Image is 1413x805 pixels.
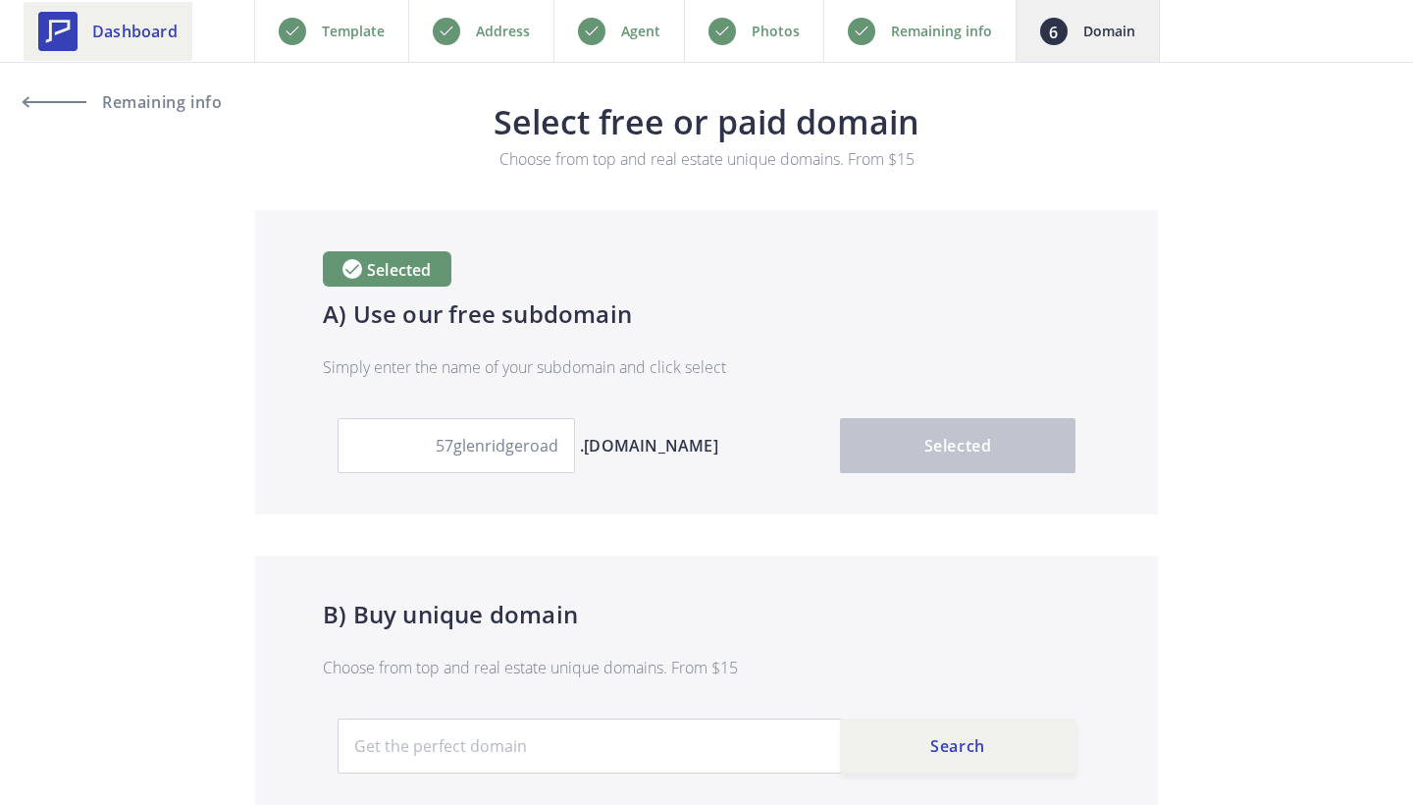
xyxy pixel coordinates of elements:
p: Simply enter the name of your subdomain and click select [323,355,1090,379]
span: Selected [362,260,432,278]
p: Domain [1083,20,1135,43]
span: Dashboard [92,20,178,43]
button: Selected [840,418,1075,473]
p: Agent [621,20,660,43]
p: Remaining info [891,20,992,43]
p: Address [476,20,530,43]
p: Choose from top and real estate unique domains. From $15 [323,656,1090,679]
h3: Select free or paid domain [35,104,1378,139]
h4: A) Use our free subdomain [323,296,1090,332]
p: Photos [752,20,800,43]
p: Template [322,20,385,43]
a: Remaining info [24,79,200,126]
a: Dashboard [24,2,192,61]
span: .[DOMAIN_NAME] [580,434,718,457]
span: Remaining info [97,94,222,110]
button: Search [840,719,1075,774]
p: Choose from top and real estate unique domains. From $15 [380,147,1034,171]
h4: B) Buy unique domain [323,597,1090,632]
input: Get the perfect domain [338,719,1075,774]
